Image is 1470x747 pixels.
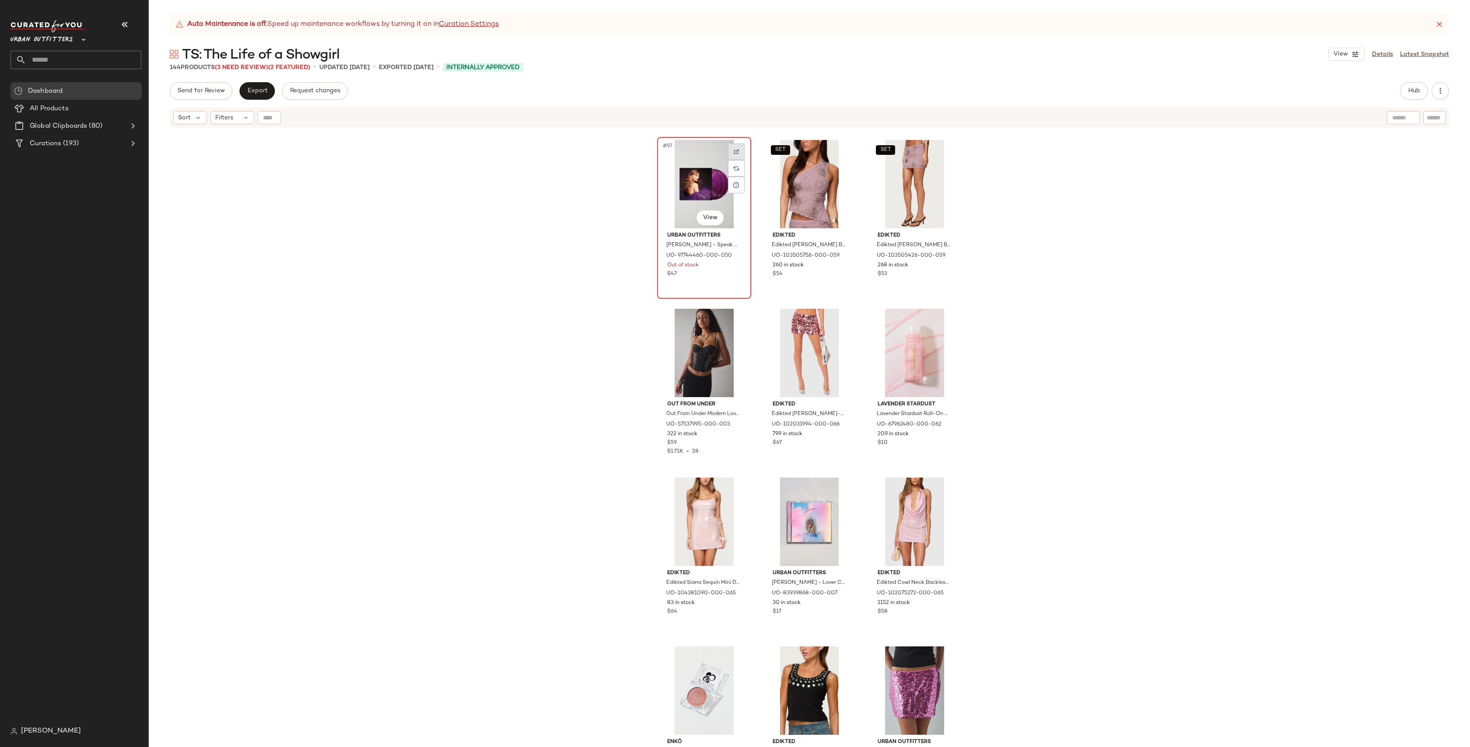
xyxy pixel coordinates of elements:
span: 144 [170,64,181,71]
span: • [373,62,375,73]
span: UO-103505426-000-059 [877,252,945,260]
img: 103505756_059_m [766,140,854,228]
span: Edikted [773,738,847,746]
span: Lavender Stardust Roll-On Scented Shimmer Glitter in Strawberry at Urban Outfitters [877,410,951,418]
span: 209 in stock [878,430,909,438]
span: Dashboard [28,86,63,96]
span: $54 [773,270,783,278]
span: Export [247,87,267,94]
span: UO-102031994-000-066 [772,421,840,429]
span: • [437,62,439,73]
p: Exported [DATE] [379,63,434,72]
span: (2 Featured) [268,64,310,71]
span: Out From Under Modern Love Corset in Black at Urban Outfitters [666,410,740,418]
span: Edikted [773,232,847,240]
span: Edikted [667,569,741,577]
span: Urban Outfitters [667,232,741,240]
img: 102031994_066_m [766,309,854,397]
span: EnKō [667,738,741,746]
img: svg%3e [170,50,178,59]
img: 57537995_003_b [660,309,748,397]
span: 30 in stock [773,599,801,607]
a: Curation Settings [439,19,499,30]
span: UO-67962480-000-062 [877,421,941,429]
span: Urban Outfitters [773,569,847,577]
span: Edikted Siarra Sequin Mini Dress in Light/Pink, Women's at Urban Outfitters [666,579,740,587]
button: Hub [1400,82,1428,100]
span: 268 in stock [878,262,908,269]
span: • [314,62,316,73]
span: (193) [61,139,79,149]
span: SET [880,147,891,153]
span: Edikted [878,232,952,240]
p: updated [DATE] [319,63,370,72]
strong: Auto Maintenance is off. [187,19,267,30]
div: Products [170,63,310,72]
button: Export [239,82,275,100]
img: 97744460_050_m [660,140,748,228]
span: Hub [1408,87,1420,94]
span: 799 in stock [773,430,802,438]
span: Edikted [773,401,847,408]
span: $67 [773,439,782,447]
span: $1.71K [667,449,683,454]
span: Sort [178,113,191,122]
span: Send for Review [177,87,225,94]
span: $64 [667,608,677,616]
span: View [1333,51,1348,58]
span: $58 [878,608,887,616]
a: Details [1372,50,1393,59]
span: #97 [662,142,674,150]
img: svg%3e [734,149,739,154]
span: Edikted [PERSON_NAME] Beaded Mini Skirt in Mauve, Women's at Urban Outfitters [877,241,951,249]
span: $10 [878,439,888,447]
span: Lavender Stardust [878,401,952,408]
span: $59 [667,439,677,447]
span: UO-103505756-000-059 [772,252,840,260]
span: 1152 in stock [878,599,910,607]
button: Request changes [282,82,348,100]
img: 83939868_007_m [766,478,854,566]
span: UO-57537995-000-003 [666,421,730,429]
button: Send for Review [170,82,232,100]
span: Curations [30,139,61,149]
span: UO-104381090-000-065 [666,590,736,597]
span: $17 [773,608,781,616]
span: 83 in stock [667,599,695,607]
span: Edikted [878,569,952,577]
span: SET [775,147,786,153]
span: 260 in stock [773,262,804,269]
img: 103505426_059_m [871,140,959,228]
button: SET [771,145,790,155]
span: UO-97744460-000-050 [666,252,732,260]
a: Latest Snapshot [1400,50,1449,59]
span: Internally Approved [446,63,520,72]
button: View [1328,48,1365,61]
span: Filters [215,113,233,122]
button: View [696,210,724,226]
span: 322 in stock [667,430,697,438]
span: Out From Under [667,401,741,408]
span: All Products [30,104,69,114]
span: UO-102075272-000-065 [877,590,944,597]
span: $47 [667,270,677,278]
span: Request changes [290,87,340,94]
span: Edikted [PERSON_NAME] Beaded Backless One Shoulder Top in Mauve, Women's at Urban Outfitters [772,241,846,249]
span: (80) [87,121,102,131]
span: Urban Outfitters [878,738,952,746]
img: 103222105_009_m [766,646,854,735]
span: Urban Outfitters [10,30,73,45]
span: [PERSON_NAME] [21,726,81,737]
span: TS: The Life of a Showgirl [182,46,339,64]
span: [PERSON_NAME] - Lover CD in Silver at Urban Outfitters [772,579,846,587]
button: SET [876,145,895,155]
span: Global Clipboards [30,121,87,131]
img: 104381090_065_m [660,478,748,566]
img: 102182664_066_b [871,646,959,735]
img: svg%3e [10,728,17,735]
img: cfy_white_logo.C9jOOHJF.svg [10,20,85,32]
div: Speed up maintenance workflows by turning it on in [175,19,499,30]
span: $53 [878,270,887,278]
span: UO-83939868-000-007 [772,590,837,597]
img: svg%3e [14,87,23,95]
